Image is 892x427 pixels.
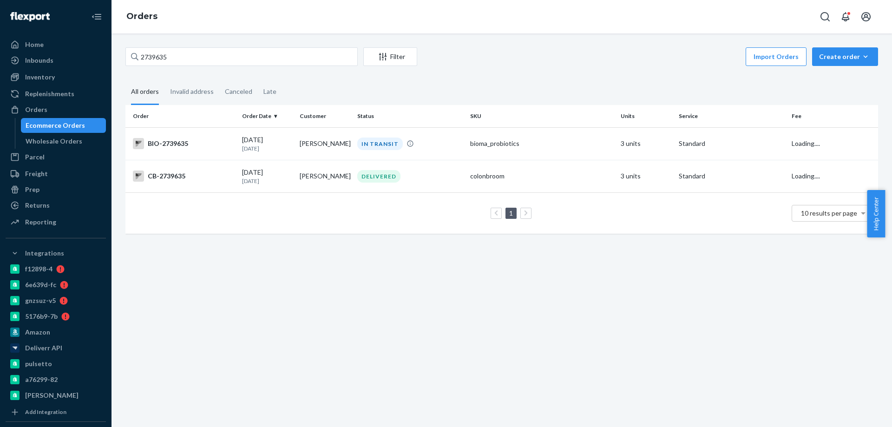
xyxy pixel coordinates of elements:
div: Ecommerce Orders [26,121,85,130]
a: Replenishments [6,86,106,101]
a: Inventory [6,70,106,85]
div: gnzsuz-v5 [25,296,56,305]
button: Import Orders [746,47,807,66]
th: Order [125,105,238,127]
td: Loading.... [788,160,878,192]
a: Wholesale Orders [21,134,106,149]
a: Amazon [6,325,106,340]
a: Prep [6,182,106,197]
div: DELIVERED [357,170,400,183]
a: f12898-4 [6,262,106,276]
div: Orders [25,105,47,114]
a: Parcel [6,150,106,164]
button: Open Search Box [816,7,834,26]
th: SKU [466,105,617,127]
div: Returns [25,201,50,210]
img: Flexport logo [10,12,50,21]
td: [PERSON_NAME] [296,160,354,192]
span: 10 results per page [801,209,857,217]
ol: breadcrumbs [119,3,165,30]
button: Open account menu [857,7,875,26]
a: Ecommerce Orders [21,118,106,133]
div: Parcel [25,152,45,162]
a: pulsetto [6,356,106,371]
div: Prep [25,185,39,194]
td: Loading.... [788,127,878,160]
a: Add Integration [6,407,106,418]
a: Reporting [6,215,106,230]
div: 6e639d-fc [25,280,56,289]
div: Create order [819,52,871,61]
div: Deliverr API [25,343,62,353]
div: bioma_probiotics [470,139,613,148]
button: Filter [363,47,417,66]
p: [DATE] [242,145,292,152]
div: Invalid address [170,79,214,104]
div: BIO-2739635 [133,138,235,149]
a: gnzsuz-v5 [6,293,106,308]
td: 3 units [617,160,675,192]
div: colonbroom [470,171,613,181]
p: [DATE] [242,177,292,185]
a: Returns [6,198,106,213]
div: Canceled [225,79,252,104]
div: CB-2739635 [133,171,235,182]
div: Customer [300,112,350,120]
div: [DATE] [242,168,292,185]
div: All orders [131,79,159,105]
th: Status [354,105,466,127]
th: Fee [788,105,878,127]
div: IN TRANSIT [357,138,403,150]
button: Open notifications [836,7,855,26]
a: Freight [6,166,106,181]
div: Late [263,79,276,104]
div: Home [25,40,44,49]
a: 5176b9-7b [6,309,106,324]
div: Freight [25,169,48,178]
div: Wholesale Orders [26,137,82,146]
div: 5176b9-7b [25,312,58,321]
a: Deliverr API [6,341,106,355]
th: Units [617,105,675,127]
div: f12898-4 [25,264,52,274]
button: Integrations [6,246,106,261]
a: Orders [6,102,106,117]
button: Help Center [867,190,885,237]
div: Amazon [25,328,50,337]
p: Standard [679,139,784,148]
a: Orders [126,11,157,21]
div: [PERSON_NAME] [25,391,79,400]
p: Standard [679,171,784,181]
th: Order Date [238,105,296,127]
a: Inbounds [6,53,106,68]
button: Create order [812,47,878,66]
a: Home [6,37,106,52]
td: [PERSON_NAME] [296,127,354,160]
div: pulsetto [25,359,52,368]
div: Integrations [25,249,64,258]
div: Add Integration [25,408,66,416]
input: Search orders [125,47,358,66]
div: Filter [364,52,417,61]
a: Page 1 is your current page [507,209,515,217]
div: Reporting [25,217,56,227]
a: [PERSON_NAME] [6,388,106,403]
th: Service [675,105,788,127]
div: [DATE] [242,135,292,152]
div: Inventory [25,72,55,82]
a: a76299-82 [6,372,106,387]
button: Close Navigation [87,7,106,26]
td: 3 units [617,127,675,160]
div: Inbounds [25,56,53,65]
div: a76299-82 [25,375,58,384]
div: Replenishments [25,89,74,99]
a: 6e639d-fc [6,277,106,292]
